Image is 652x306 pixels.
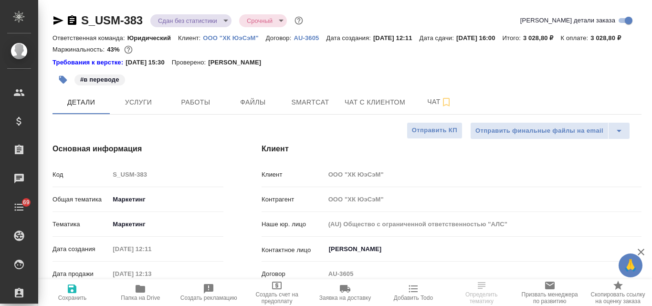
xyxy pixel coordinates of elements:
[311,279,379,306] button: Заявка на доставку
[208,58,268,67] p: [PERSON_NAME]
[523,34,561,42] p: 3 028,80 ₽
[379,279,447,306] button: Добавить Todo
[106,279,175,306] button: Папка на Drive
[294,34,326,42] p: AU-3605
[53,69,74,90] button: Добавить тэг
[249,291,305,305] span: Создать счет на предоплату
[109,168,223,181] input: Пустое поле
[325,168,641,181] input: Пустое поле
[53,46,107,53] p: Маржинальность:
[262,269,325,279] p: Договор
[74,75,126,83] span: в переводе
[325,267,641,281] input: Пустое поле
[180,295,237,301] span: Создать рекламацию
[441,96,452,108] svg: Подписаться
[53,195,109,204] p: Общая тематика
[53,269,109,279] p: Дата продажи
[2,195,36,219] a: 69
[53,58,126,67] div: Нажми, чтобы открыть папку с инструкцией
[319,295,371,301] span: Заявка на доставку
[109,242,193,256] input: Пустое поле
[53,244,109,254] p: Дата создания
[38,279,106,306] button: Сохранить
[407,122,463,139] button: Отправить КП
[470,122,609,139] button: Отправить финальные файлы на email
[172,58,209,67] p: Проверено:
[155,17,220,25] button: Сдан без статистики
[175,279,243,306] button: Создать рекламацию
[66,15,78,26] button: Скопировать ссылку
[116,96,161,108] span: Услуги
[521,291,578,305] span: Призвать менеджера по развитию
[107,46,122,53] p: 43%
[266,34,294,42] p: Договор:
[503,34,523,42] p: Итого:
[109,191,223,208] div: Маркетинг
[262,143,641,155] h4: Клиент
[293,14,305,27] button: Доп статусы указывают на важность/срочность заказа
[394,295,433,301] span: Добавить Todo
[262,220,325,229] p: Наше юр. лицо
[447,279,515,306] button: Определить тематику
[412,125,457,136] span: Отправить КП
[53,143,223,155] h4: Основная информация
[150,14,231,27] div: Сдан без статистики
[53,58,126,67] a: Требования к верстке:
[121,295,160,301] span: Папка на Drive
[589,291,646,305] span: Скопировать ссылку на оценку заказа
[325,192,641,206] input: Пустое поле
[453,291,510,305] span: Определить тематику
[345,96,405,108] span: Чат с клиентом
[420,34,456,42] p: Дата сдачи:
[262,245,325,255] p: Контактное лицо
[17,198,35,207] span: 69
[53,34,127,42] p: Ответственная команда:
[173,96,219,108] span: Работы
[109,216,223,232] div: Маркетинг
[53,15,64,26] button: Скопировать ссылку для ЯМессенджера
[203,33,265,42] a: ООО "ХК ЮэСэМ"
[470,122,630,139] div: split button
[178,34,203,42] p: Клиент:
[262,170,325,179] p: Клиент
[53,170,109,179] p: Код
[584,279,652,306] button: Скопировать ссылку на оценку заказа
[203,34,265,42] p: ООО "ХК ЮэСэМ"
[262,195,325,204] p: Контрагент
[417,96,463,108] span: Чат
[619,253,642,277] button: 🙏
[294,33,326,42] a: AU-3605
[53,220,109,229] p: Тематика
[81,14,143,27] a: S_USM-383
[244,17,275,25] button: Срочный
[622,255,639,275] span: 🙏
[456,34,503,42] p: [DATE] 16:00
[515,279,584,306] button: Призвать менеджера по развитию
[326,34,373,42] p: Дата создания:
[325,217,641,231] input: Пустое поле
[126,58,172,67] p: [DATE] 15:30
[239,14,287,27] div: Сдан без статистики
[58,96,104,108] span: Детали
[287,96,333,108] span: Smartcat
[561,34,591,42] p: К оплате:
[373,34,420,42] p: [DATE] 12:11
[109,267,193,281] input: Пустое поле
[520,16,615,25] span: [PERSON_NAME] детали заказа
[475,126,603,137] span: Отправить финальные файлы на email
[127,34,178,42] p: Юридический
[122,43,135,56] button: 1441.76 RUB;
[80,75,119,84] p: #в переводе
[230,96,276,108] span: Файлы
[590,34,628,42] p: 3 028,80 ₽
[243,279,311,306] button: Создать счет на предоплату
[58,295,87,301] span: Сохранить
